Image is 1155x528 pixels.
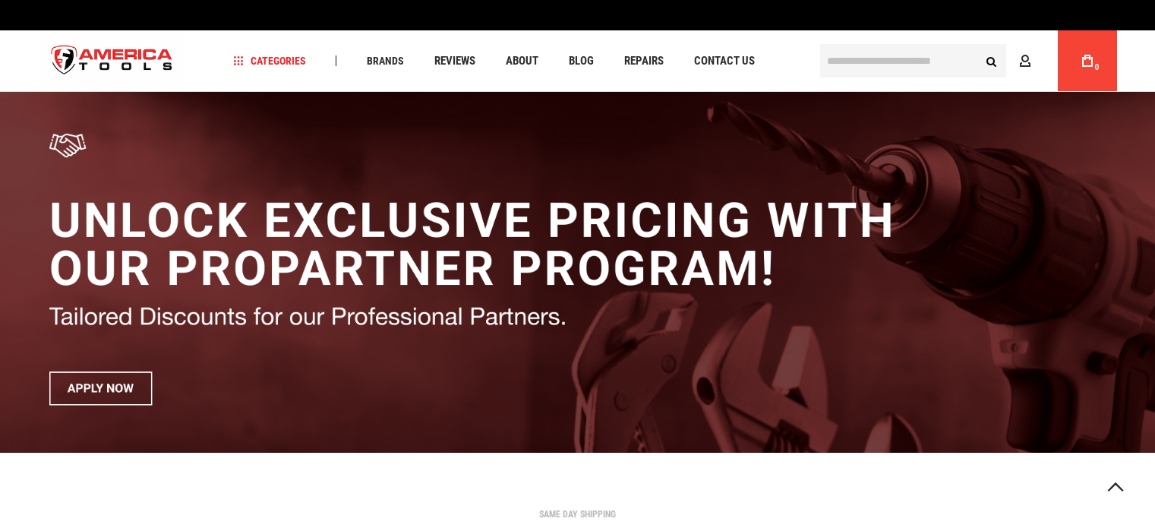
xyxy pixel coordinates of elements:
div: SAME DAY SHIPPING [35,510,1121,519]
span: Reviews [434,55,475,67]
a: Contact Us [687,51,762,71]
span: Categories [233,55,306,66]
a: 0 [1073,30,1102,91]
span: Blog [569,55,594,67]
img: America Tools [39,33,186,90]
span: 0 [1095,63,1100,71]
a: store logo [39,33,186,90]
a: Repairs [617,51,671,71]
a: Brands [360,51,411,71]
span: Repairs [624,55,664,67]
span: Brands [367,55,404,66]
span: About [506,55,538,67]
a: Blog [562,51,601,71]
button: Search [977,46,1006,75]
a: Categories [226,51,313,71]
a: Reviews [428,51,482,71]
a: About [499,51,545,71]
span: Contact Us [694,55,755,67]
